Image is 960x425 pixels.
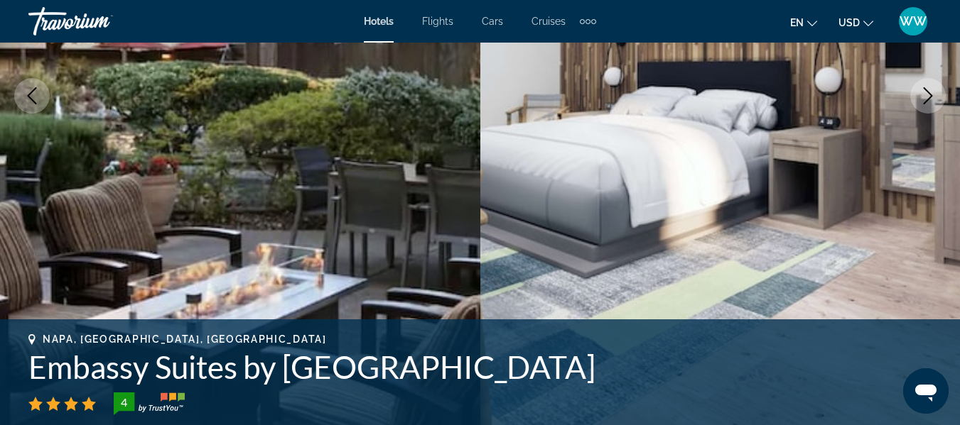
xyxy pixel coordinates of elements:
[482,16,503,27] a: Cars
[14,78,50,114] button: Previous image
[114,392,185,415] img: trustyou-badge-hor.svg
[28,348,932,385] h1: Embassy Suites by [GEOGRAPHIC_DATA]
[422,16,453,27] a: Flights
[532,16,566,27] a: Cruises
[900,14,927,28] span: WW
[43,333,327,345] span: Napa, [GEOGRAPHIC_DATA], [GEOGRAPHIC_DATA]
[838,12,873,33] button: Change currency
[580,10,596,33] button: Extra navigation items
[838,17,860,28] span: USD
[790,17,804,28] span: en
[895,6,932,36] button: User Menu
[790,12,817,33] button: Change language
[28,3,171,40] a: Travorium
[903,368,949,414] iframe: Button to launch messaging window
[910,78,946,114] button: Next image
[109,394,138,411] div: 4
[364,16,394,27] a: Hotels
